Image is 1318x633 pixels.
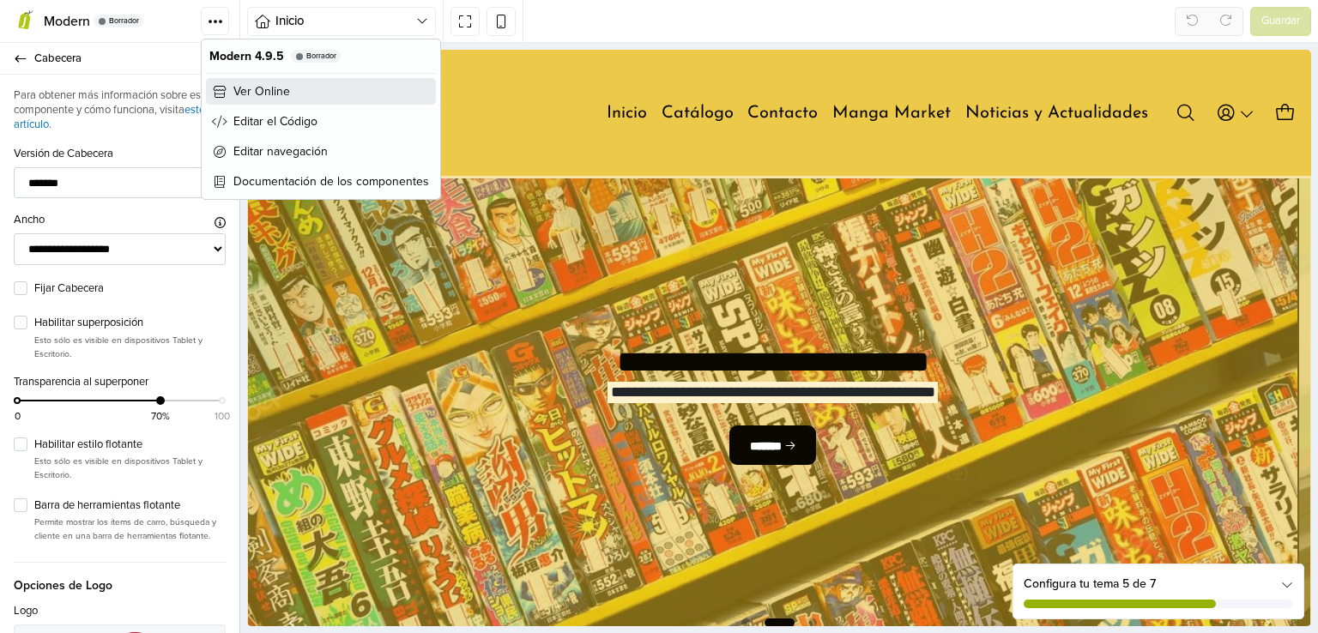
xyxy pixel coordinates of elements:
[1024,575,1293,593] div: Configura tu tema 5 de 7
[964,47,1012,80] button: Acceso
[14,212,45,229] label: Ancho
[14,88,226,132] p: Para obtener más información sobre este componente y cómo funciona, visita .
[34,280,226,298] label: Fijar Cabecera
[247,7,436,36] button: Inicio
[233,142,328,160] span: Editar navegación
[360,51,400,75] a: Inicio
[1003,563,1029,583] button: Next slide
[515,563,549,583] span: Go to slide 2
[151,408,170,424] span: 70%
[36,563,62,583] button: Previous slide
[34,515,226,542] p: Permite mostrar los ítems de carro, búsqueda y cliente en una barra de herramientas flotante.
[500,51,571,75] a: Contacto
[924,47,952,80] button: Buscar
[34,455,226,481] p: Esto sólo es visible en dispositivos Tablet y Escritorio.
[1024,47,1052,80] button: Carro
[488,563,509,583] span: Go to slide 1
[14,603,38,620] label: Logo
[233,82,290,100] span: Ver Online
[206,138,436,165] a: Editar navegación
[44,13,90,30] span: Modern
[233,112,317,130] span: Editar el Código
[206,168,436,195] a: Documentación de los componentes
[215,408,230,424] span: 100
[206,78,436,105] a: Ver Online
[34,46,219,70] span: Cabecera
[1261,13,1300,30] span: Guardar
[555,563,576,583] span: Go to slide 3
[12,12,193,115] img: Kaizo Japan Store
[1,129,1050,609] div: 2 / 3
[34,497,226,515] label: Barra de herramientas flotante
[34,334,226,360] p: Esto sólo es visible en dispositivos Tablet y Escritorio.
[34,437,226,454] label: Habilitar estilo flotante
[1250,7,1311,36] button: Guardar
[34,315,226,332] label: Habilitar superposición
[109,17,139,25] span: Borrador
[585,51,704,75] a: Manga Market
[14,374,148,391] label: Transparencia al superponer
[718,51,901,75] a: Noticias y Actualidades
[14,103,205,131] a: este artículo
[1013,564,1303,618] div: Configura tu tema 5 de 7
[206,108,436,135] a: Editar el Código
[14,146,113,163] label: Versión de Cabecera
[15,408,21,424] span: 0
[275,11,416,31] span: Inicio
[233,172,429,190] span: Documentación de los componentes
[414,51,487,75] a: Catálogo
[14,562,226,594] span: Opciones de Logo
